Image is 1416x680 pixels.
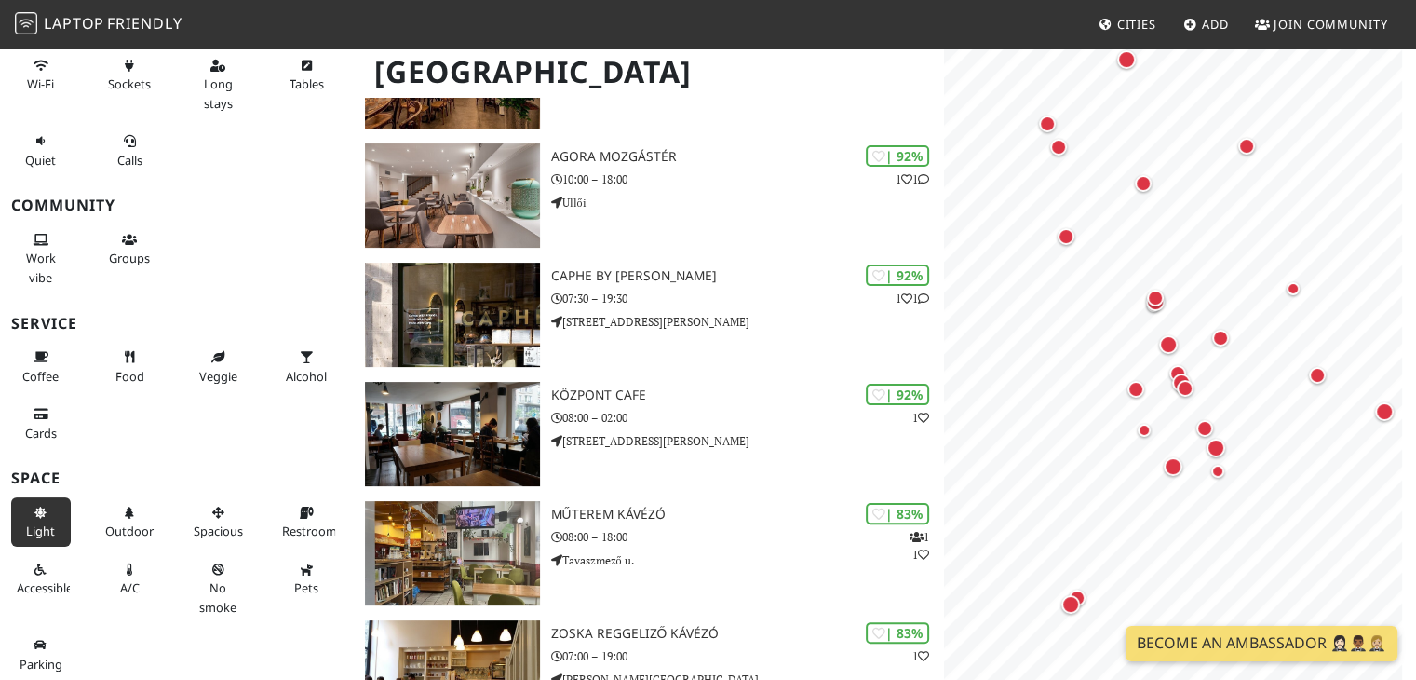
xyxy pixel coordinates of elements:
[551,409,945,427] p: 08:00 – 02:00
[551,149,945,165] h3: AGORA Mozgástér
[354,382,944,486] a: Központ Cafe | 92% 1 Központ Cafe 08:00 – 02:00 [STREET_ADDRESS][PERSON_NAME]
[22,368,59,385] span: Coffee
[117,152,142,169] span: Video/audio calls
[866,145,929,167] div: | 92%
[15,8,182,41] a: LaptopFriendly LaptopFriendly
[1305,363,1329,388] div: Map marker
[896,170,929,188] p: 1 1
[115,368,144,385] span: Food
[551,432,945,450] p: [STREET_ADDRESS][PERSON_NAME]
[354,143,944,248] a: AGORA Mozgástér | 92% 11 AGORA Mozgástér 10:00 – 18:00 Üllői
[912,647,929,665] p: 1
[1282,278,1304,300] div: Map marker
[276,554,336,604] button: Pets
[1143,286,1167,310] div: Map marker
[1124,377,1148,401] div: Map marker
[551,507,945,523] h3: Műterem Kávézó
[1176,7,1236,41] a: Add
[26,250,56,285] span: People working
[365,382,539,486] img: Központ Cafe
[1065,586,1089,610] div: Map marker
[866,622,929,644] div: | 83%
[11,50,71,100] button: Wi-Fi
[194,523,243,539] span: Spacious
[912,409,929,427] p: 1
[1202,16,1229,33] span: Add
[866,503,929,524] div: | 83%
[188,554,248,622] button: No smoke
[11,197,343,214] h3: Community
[1113,47,1140,73] div: Map marker
[551,290,945,307] p: 07:30 – 19:30
[1046,135,1071,159] div: Map marker
[551,313,945,331] p: [STREET_ADDRESS][PERSON_NAME]
[100,224,159,274] button: Groups
[290,75,324,92] span: Work-friendly tables
[365,501,539,605] img: Műterem Kávézó
[100,126,159,175] button: Calls
[11,554,71,604] button: Accessible
[1058,592,1084,618] div: Map marker
[11,224,71,292] button: Work vibe
[1274,16,1388,33] span: Join Community
[866,384,929,405] div: | 92%
[27,75,54,92] span: Stable Wi-Fi
[286,368,327,385] span: Alcohol
[276,497,336,547] button: Restroom
[11,126,71,175] button: Quiet
[204,75,233,111] span: Long stays
[1054,224,1078,249] div: Map marker
[1203,435,1229,461] div: Map marker
[20,656,62,673] span: Parking
[1155,332,1181,358] div: Map marker
[1208,326,1233,350] div: Map marker
[25,152,56,169] span: Quiet
[188,50,248,118] button: Long stays
[107,13,182,34] span: Friendly
[100,50,159,100] button: Sockets
[17,579,73,596] span: Accessible
[1142,294,1165,317] div: Map marker
[551,388,945,403] h3: Központ Cafe
[551,647,945,665] p: 07:00 – 19:00
[11,342,71,391] button: Coffee
[100,497,159,547] button: Outdoor
[109,250,150,266] span: Group tables
[551,551,945,569] p: Tavaszmező u.
[120,579,140,596] span: Air conditioned
[276,50,336,100] button: Tables
[276,342,336,391] button: Alcohol
[1091,7,1164,41] a: Cities
[11,399,71,448] button: Cards
[1247,7,1396,41] a: Join Community
[866,265,929,286] div: | 92%
[359,47,940,98] h1: [GEOGRAPHIC_DATA]
[1207,460,1229,483] div: Map marker
[100,554,159,604] button: A/C
[105,523,154,539] span: Outdoor area
[1168,370,1194,396] div: Map marker
[354,501,944,605] a: Műterem Kávézó | 83% 11 Műterem Kávézó 08:00 – 18:00 Tavaszmező u.
[1142,289,1168,315] div: Map marker
[108,75,151,92] span: Power sockets
[199,368,237,385] span: Veggie
[365,143,539,248] img: AGORA Mozgástér
[11,630,71,679] button: Parking
[551,194,945,211] p: Üllői
[1131,171,1155,196] div: Map marker
[282,523,337,539] span: Restroom
[1193,416,1217,441] div: Map marker
[100,342,159,391] button: Food
[910,528,929,564] p: 1 1
[11,315,343,333] h3: Service
[294,579,318,596] span: Pet friendly
[188,497,248,547] button: Spacious
[551,626,945,642] h3: Zoska Reggeliző Kávézó
[354,263,944,367] a: Caphe by Hai Nam | 92% 11 Caphe by [PERSON_NAME] 07:30 – 19:30 [STREET_ADDRESS][PERSON_NAME]
[1133,419,1155,442] div: Map marker
[1371,399,1397,425] div: Map marker
[11,469,343,487] h3: Space
[1117,16,1156,33] span: Cities
[15,12,37,34] img: LaptopFriendly
[551,528,945,546] p: 08:00 – 18:00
